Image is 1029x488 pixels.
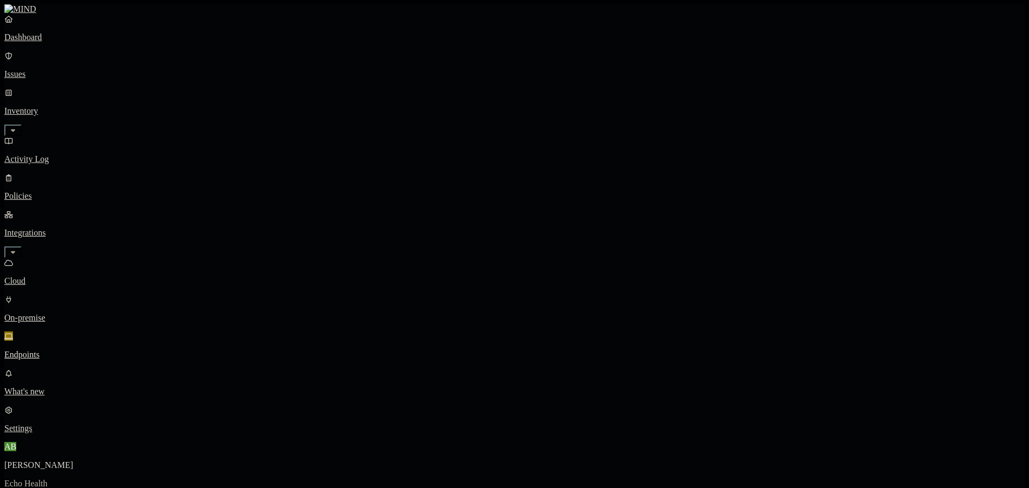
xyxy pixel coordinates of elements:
a: MIND [4,4,1025,14]
p: Inventory [4,106,1025,116]
p: Dashboard [4,32,1025,42]
p: Cloud [4,276,1025,286]
a: Policies [4,173,1025,201]
p: Settings [4,424,1025,433]
a: What's new [4,368,1025,396]
a: Integrations [4,210,1025,256]
p: Policies [4,191,1025,201]
span: AB [4,442,16,451]
p: Activity Log [4,154,1025,164]
p: [PERSON_NAME] [4,460,1025,470]
a: On-premise [4,295,1025,323]
img: MIND [4,4,36,14]
p: Endpoints [4,350,1025,360]
a: Inventory [4,88,1025,134]
p: Issues [4,69,1025,79]
a: Cloud [4,258,1025,286]
a: Dashboard [4,14,1025,42]
a: Issues [4,51,1025,79]
a: Endpoints [4,331,1025,360]
a: Settings [4,405,1025,433]
a: Activity Log [4,136,1025,164]
p: Integrations [4,228,1025,238]
p: On-premise [4,313,1025,323]
p: What's new [4,387,1025,396]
